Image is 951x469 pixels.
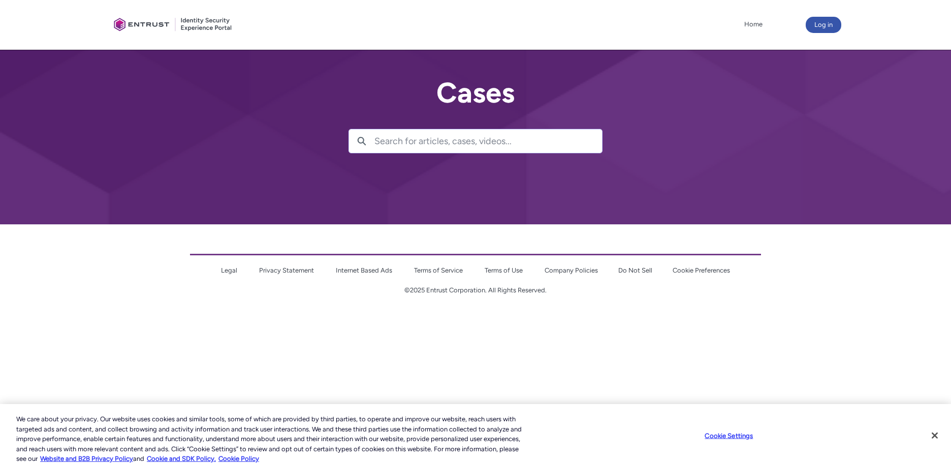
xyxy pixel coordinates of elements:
a: Terms of Use [485,266,523,274]
a: Cookie and SDK Policy. [147,455,216,462]
button: Log in [806,17,841,33]
a: Do Not Sell [618,266,652,274]
p: ©2025 Entrust Corporation. All Rights Reserved. [190,285,760,295]
a: Cookie Preferences [673,266,730,274]
button: Close [924,424,946,447]
a: Company Policies [545,266,598,274]
a: More information about our cookie policy., opens in a new tab [40,455,133,462]
input: Search for articles, cases, videos... [374,129,602,153]
a: Internet Based Ads [336,266,392,274]
a: Home [742,17,765,32]
a: Terms of Service [414,266,463,274]
a: Privacy Statement [259,266,314,274]
h2: Cases [348,77,603,109]
button: Search [349,129,374,153]
a: Legal [221,266,237,274]
button: Cookie Settings [697,426,760,446]
a: Cookie Policy [218,455,259,462]
div: We care about your privacy. Our website uses cookies and similar tools, some of which are provide... [16,414,523,464]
